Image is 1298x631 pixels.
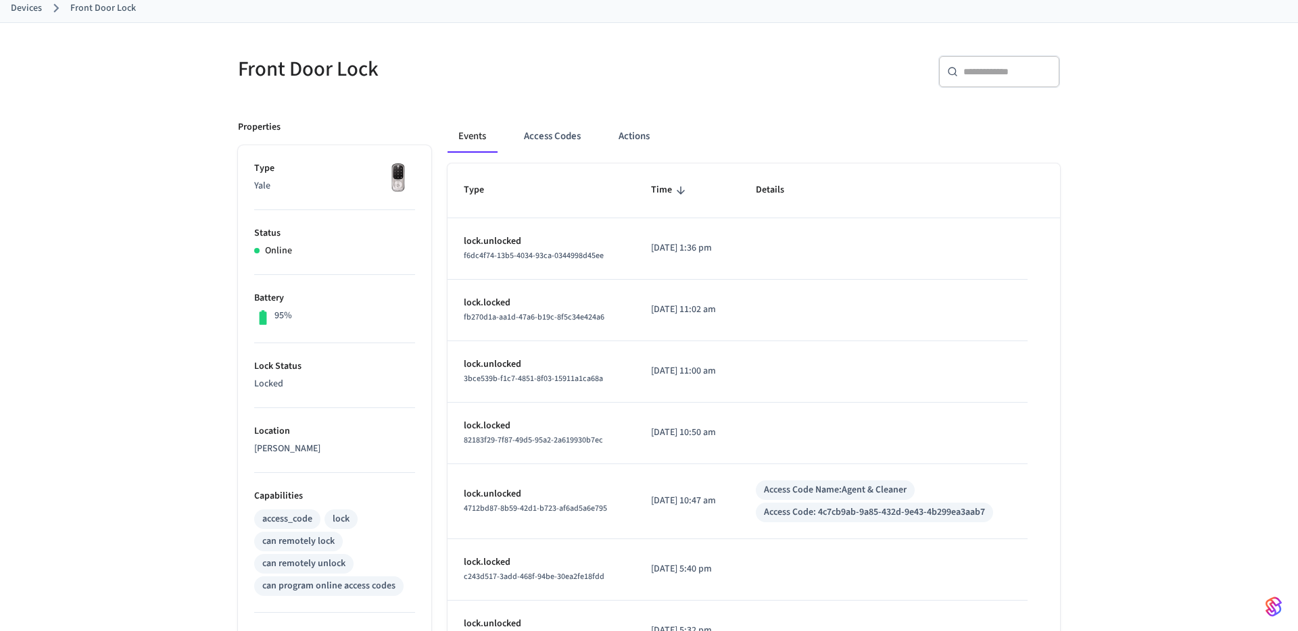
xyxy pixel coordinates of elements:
p: Battery [254,291,415,305]
p: Capabilities [254,489,415,503]
p: Properties [238,120,281,134]
button: Events [448,120,497,153]
span: Details [756,180,802,201]
div: access_code [262,512,312,526]
p: lock.locked [464,419,619,433]
a: Front Door Lock [70,1,136,16]
p: lock.unlocked [464,234,619,249]
p: Online [265,244,292,258]
div: ant example [448,120,1060,153]
p: Status [254,226,415,241]
p: lock.unlocked [464,357,619,372]
p: [DATE] 11:00 am [651,364,723,378]
p: Yale [254,179,415,193]
div: lock [333,512,350,526]
p: Lock Status [254,359,415,374]
span: 4712bd87-8b59-42d1-b723-af6ad5a6e795 [464,503,607,514]
div: Access Code: 4c7cb9ab-9a85-432d-9e43-4b299ea3aab7 [764,505,985,520]
p: Location [254,424,415,438]
img: SeamLogoGradient.69752ec5.svg [1266,596,1282,617]
p: lock.unlocked [464,487,619,501]
img: Yale Assure Touchscreen Wifi Smart Lock, Satin Nickel, Front [381,161,415,195]
p: Locked [254,377,415,391]
p: lock.locked [464,555,619,570]
span: 3bce539b-f1c7-4851-8f03-15911a1ca68a [464,373,603,384]
h5: Front Door Lock [238,55,641,83]
span: c243d517-3add-468f-94be-30ea2fe18fdd [464,571,604,582]
div: can remotely lock [262,534,335,549]
div: can program online access codes [262,579,395,593]
a: Devices [11,1,42,16]
button: Actions [608,120,660,153]
p: [DATE] 5:40 pm [651,562,723,576]
p: lock.unlocked [464,617,619,631]
p: lock.locked [464,296,619,310]
p: [DATE] 11:02 am [651,303,723,317]
div: Access Code Name: Agent & Cleaner [764,483,907,497]
span: Time [651,180,690,201]
div: can remotely unlock [262,557,345,571]
span: fb270d1a-aa1d-47a6-b19c-8f5c34e424a6 [464,311,604,323]
button: Access Codes [513,120,592,153]
span: Type [464,180,502,201]
p: [PERSON_NAME] [254,442,415,456]
p: [DATE] 10:50 am [651,426,723,440]
span: f6dc4f74-13b5-4034-93ca-0344998d45ee [464,250,604,261]
span: 82183f29-7f87-49d5-95a2-2a619930b7ec [464,434,603,446]
p: [DATE] 1:36 pm [651,241,723,255]
p: [DATE] 10:47 am [651,494,723,508]
p: 95% [274,309,292,323]
p: Type [254,161,415,176]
